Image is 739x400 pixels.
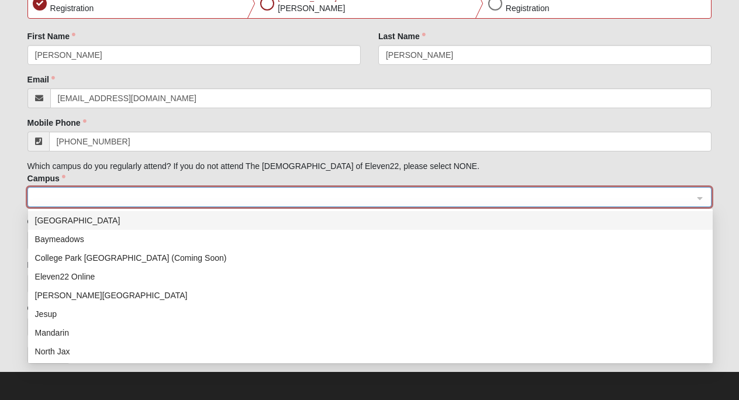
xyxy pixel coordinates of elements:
div: Mandarin [35,326,706,339]
div: North Jax [28,342,713,361]
p: Registration [506,2,550,15]
div: Fleming Island [28,286,713,305]
label: First Name [27,30,75,42]
label: Campus [27,173,65,184]
div: Jesup [35,308,706,320]
button: Previous [27,346,71,364]
label: Last Name [378,30,426,42]
div: College Park [GEOGRAPHIC_DATA] (Coming Soon) [35,251,706,264]
label: Grade [27,302,51,314]
div: College Park Orlando (Coming Soon) [28,249,713,267]
div: Baymeadows [35,233,706,246]
div: Jesup [28,305,713,323]
div: North Jax [35,345,706,358]
p: Registration [50,2,94,15]
div: Eleven22 Online [35,270,706,283]
div: Eleven22 Online [28,267,713,286]
label: Mobile Phone [27,117,87,129]
div: Arlington [28,211,713,230]
label: Gender [27,216,62,227]
div: Mandarin [28,323,713,342]
p: [PERSON_NAME] [278,2,345,15]
div: [PERSON_NAME][GEOGRAPHIC_DATA] [35,289,706,302]
label: Email [27,74,55,85]
form: Which campus do you regularly attend? If you do not attend The [DEMOGRAPHIC_DATA] of Eleven22, pl... [27,30,712,371]
div: [GEOGRAPHIC_DATA] [35,214,706,227]
label: Birthday [27,259,67,271]
div: Baymeadows [28,230,713,249]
